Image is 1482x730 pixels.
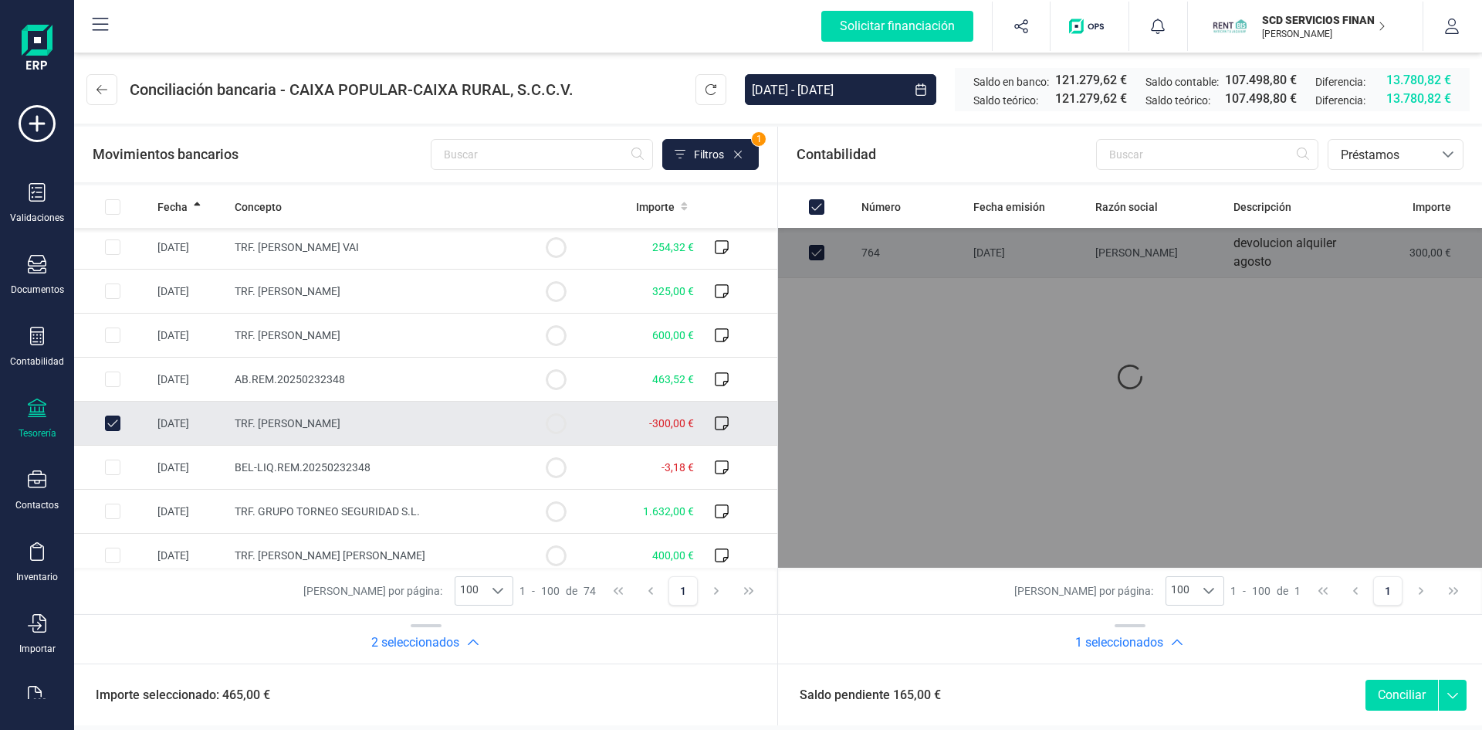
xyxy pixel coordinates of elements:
[1014,576,1224,606] div: [PERSON_NAME] por página:
[303,576,513,606] div: [PERSON_NAME] por página:
[151,226,228,270] td: [DATE]
[1373,576,1402,606] button: Page 1
[649,417,694,430] span: -300,00 €
[1060,2,1119,51] button: Logo de OPS
[105,239,120,255] div: Row Selected 5aef4baa-d049-4057-b897-4adb801eeb08
[973,199,1045,215] span: Fecha emisión
[16,571,58,583] div: Inventario
[541,583,560,599] span: 100
[151,270,228,314] td: [DATE]
[1365,680,1438,711] button: Conciliar
[668,576,698,606] button: Page 1
[905,74,936,105] button: Choose Date
[151,534,228,578] td: [DATE]
[371,633,459,652] h2: 2 seleccionados
[652,285,694,297] span: 325,00 €
[1439,576,1468,606] button: Last Page
[1206,2,1404,51] button: SCSCD SERVICIOS FINANCIEROS SL[PERSON_NAME]
[1145,93,1210,108] span: Saldo teórico:
[809,199,824,215] div: All items selected
[105,284,120,299] div: Row Selected d1c8b573-c70e-44ab-a5a3-ae1b4f167cbf
[1069,19,1110,34] img: Logo de OPS
[1294,583,1301,599] span: 1
[702,576,731,606] button: Next Page
[1341,576,1370,606] button: Previous Page
[105,416,120,431] div: Row Unselected dabe004a-a34d-491a-85e7-8dffbbcc8680
[151,314,228,358] td: [DATE]
[1262,28,1386,40] p: [PERSON_NAME]
[1233,199,1291,215] span: Descripción
[19,427,56,440] div: Tesorería
[235,199,282,215] span: Concepto
[151,402,228,446] td: [DATE]
[15,499,59,511] div: Contactos
[652,549,694,562] span: 400,00 €
[1335,146,1427,165] span: Préstamos
[235,417,340,430] span: TRF. [PERSON_NAME]
[10,355,64,368] div: Contabilidad
[235,505,420,518] span: TRF. GRUPO TORNEO SEGURIDAD S.L.
[431,139,653,170] input: Buscar
[584,583,596,599] span: 74
[1055,71,1127,90] span: 121.279,62 €
[636,199,675,215] span: Importe
[973,74,1049,90] span: Saldo en banco:
[1166,577,1194,605] span: 100
[1386,90,1451,108] span: 13.780,82 €
[235,285,340,297] span: TRF. [PERSON_NAME]
[1055,90,1127,108] span: 121.279,62 €
[19,643,56,655] div: Importar
[1145,74,1219,90] span: Saldo contable:
[604,576,633,606] button: First Page
[1262,12,1386,28] p: SCD SERVICIOS FINANCIEROS SL
[105,199,120,215] div: All items unselected
[11,284,64,296] div: Documentos
[1386,71,1451,90] span: 13.780,82 €
[1308,576,1338,606] button: First Page
[1252,583,1271,599] span: 100
[519,583,526,599] span: 1
[93,144,239,165] span: Movimientos bancarios
[797,144,876,165] span: Contabilidad
[22,25,52,74] img: Logo Finanedi
[809,245,824,260] div: Row Unselected 0ba01800-f02e-4df8-8937-96c0a71fa156
[1230,583,1237,599] span: 1
[235,461,370,474] span: BEL-LIQ.REM.20250232348
[803,2,992,51] button: Solicitar financiación
[1213,9,1247,43] img: SC
[662,139,759,170] button: Filtros
[861,199,901,215] span: Número
[455,577,483,605] span: 100
[105,372,120,387] div: Row Selected f1f35ed8-8f22-4319-86a2-7bb365e7f3e3
[151,358,228,402] td: [DATE]
[652,373,694,385] span: 463,52 €
[235,241,359,253] span: TRF. [PERSON_NAME] VAI
[1095,199,1158,215] span: Razón social
[661,461,694,474] span: -3,18 €
[1230,583,1301,599] div: -
[1277,583,1288,599] span: de
[10,212,64,224] div: Validaciones
[105,548,120,563] div: Row Selected 4bfd189b-59a2-46c0-aa97-fbed863b20c6
[1075,633,1163,652] h2: 1 seleccionados
[566,583,577,599] span: de
[821,11,973,42] div: Solicitar financiación
[1096,139,1318,170] input: Buscar
[235,329,340,341] span: TRF. [PERSON_NAME]
[235,549,425,562] span: TRF. [PERSON_NAME] [PERSON_NAME]
[1225,90,1297,108] span: 107.498,80 €
[752,132,766,146] span: 1
[105,504,120,519] div: Row Selected 85509d7b-e018-4117-82e3-e95d57c7126f
[652,241,694,253] span: 254,32 €
[519,583,596,599] div: -
[235,373,345,385] span: AB.REM.20250232348
[636,576,665,606] button: Previous Page
[1315,93,1365,108] span: Diferencia:
[1225,71,1297,90] span: 107.498,80 €
[105,460,120,475] div: Row Selected d46116c5-d67b-41ce-88f7-bb5b09eb051c
[157,199,188,215] span: Fecha
[105,328,120,343] div: Row Selected 0c03ffce-f73a-466c-9421-3d3c3e47bb5d
[130,79,574,100] span: Conciliación bancaria - CAIXA POPULAR-CAIXA RURAL, S.C.C.V.
[151,490,228,534] td: [DATE]
[734,576,763,606] button: Last Page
